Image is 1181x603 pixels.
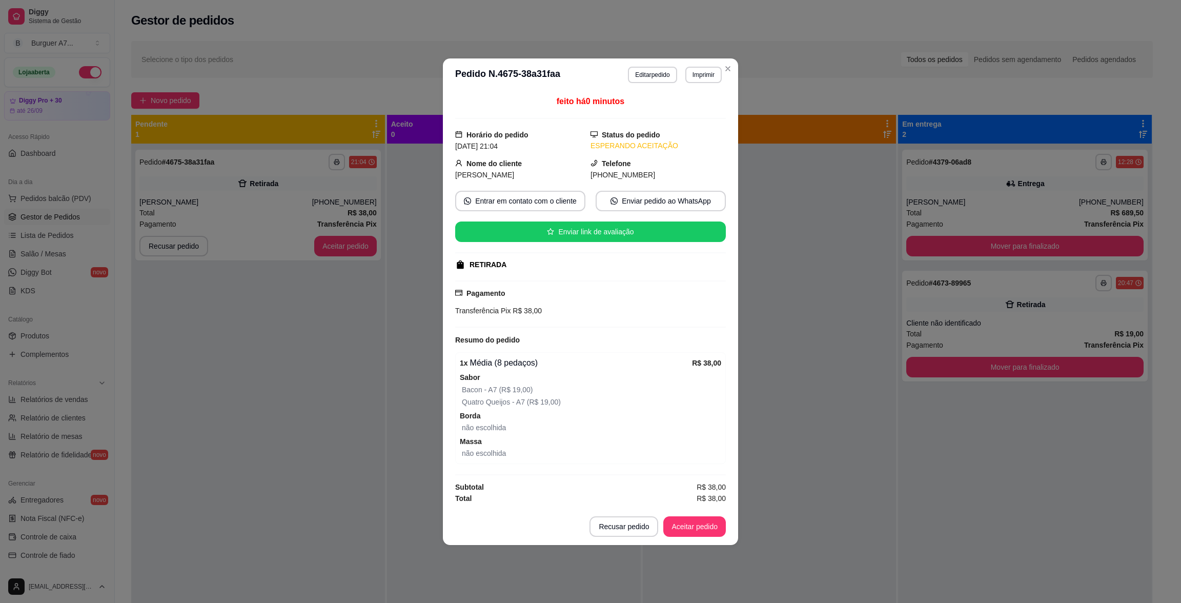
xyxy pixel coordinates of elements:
span: whats-app [464,197,471,205]
button: Editarpedido [628,67,677,83]
div: Média (8 pedaços) [460,357,692,369]
span: Bacon - A7 [462,386,497,394]
button: Aceitar pedido [663,516,726,537]
span: R$ 38,00 [697,481,726,493]
span: star [547,228,554,235]
span: [DATE] 21:04 [455,142,498,150]
strong: Pagamento [466,289,505,297]
span: [PHONE_NUMBER] [590,171,655,179]
button: Recusar pedido [589,516,658,537]
strong: Status do pedido [602,131,660,139]
strong: Telefone [602,159,631,168]
span: credit-card [455,289,462,296]
strong: Borda [460,412,480,420]
span: R$ 38,00 [511,307,542,315]
span: (R$ 19,00) [525,398,561,406]
span: calendar [455,131,462,138]
strong: 1 x [460,359,468,367]
button: Imprimir [685,67,722,83]
strong: Sabor [460,373,480,381]
strong: Horário do pedido [466,131,528,139]
span: Quatro Queijos - A7 [462,398,525,406]
span: user [455,159,462,167]
strong: Nome do cliente [466,159,522,168]
span: [PERSON_NAME] [455,171,514,179]
strong: Subtotal [455,483,484,491]
span: R$ 38,00 [697,493,726,504]
span: (R$ 19,00) [497,386,533,394]
strong: Resumo do pedido [455,336,520,344]
span: desktop [590,131,598,138]
button: whats-appEnviar pedido ao WhatsApp [596,191,726,211]
span: feito há 0 minutos [557,97,624,106]
div: RETIRADA [470,259,506,270]
strong: Massa [460,437,482,446]
span: whats-app [610,197,618,205]
button: Close [720,61,736,77]
button: whats-appEntrar em contato com o cliente [455,191,585,211]
span: phone [590,159,598,167]
h3: Pedido N. 4675-38a31faa [455,67,560,83]
div: ESPERANDO ACEITAÇÃO [590,140,726,151]
strong: R$ 38,00 [692,359,721,367]
button: starEnviar link de avaliação [455,222,726,242]
span: não escolhida [462,449,506,457]
strong: Total [455,494,472,502]
span: Transferência Pix [455,307,511,315]
span: não escolhida [462,424,506,432]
